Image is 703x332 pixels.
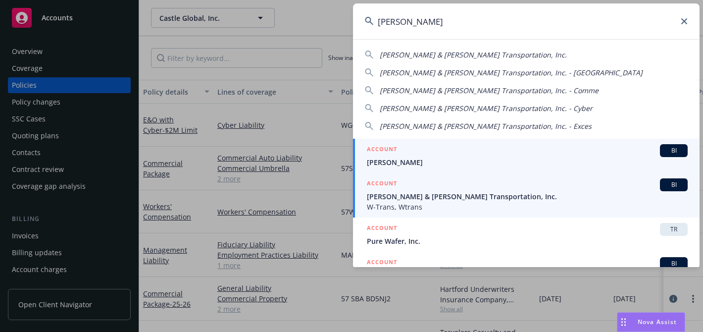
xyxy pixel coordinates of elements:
[380,50,567,59] span: [PERSON_NAME] & [PERSON_NAME] Transportation, Inc.
[353,218,700,252] a: ACCOUNTTRPure Wafer, Inc.
[353,252,700,286] a: ACCOUNTBI
[353,139,700,173] a: ACCOUNTBI[PERSON_NAME]
[664,180,684,189] span: BI
[664,146,684,155] span: BI
[380,104,593,113] span: [PERSON_NAME] & [PERSON_NAME] Transportation, Inc. - Cyber
[380,86,599,95] span: [PERSON_NAME] & [PERSON_NAME] Transportation, Inc. - Comme
[380,121,592,131] span: [PERSON_NAME] & [PERSON_NAME] Transportation, Inc. - Exces
[367,236,688,246] span: Pure Wafer, Inc.
[353,173,700,218] a: ACCOUNTBI[PERSON_NAME] & [PERSON_NAME] Transportation, Inc.W-Trans, Wtrans
[367,223,397,235] h5: ACCOUNT
[367,178,397,190] h5: ACCOUNT
[353,3,700,39] input: Search...
[367,257,397,269] h5: ACCOUNT
[664,259,684,268] span: BI
[617,312,685,332] button: Nova Assist
[617,313,630,332] div: Drag to move
[638,318,677,326] span: Nova Assist
[664,225,684,234] span: TR
[367,157,688,167] span: [PERSON_NAME]
[367,144,397,156] h5: ACCOUNT
[380,68,643,77] span: [PERSON_NAME] & [PERSON_NAME] Transportation, Inc. - [GEOGRAPHIC_DATA]
[367,202,688,212] span: W-Trans, Wtrans
[367,191,688,202] span: [PERSON_NAME] & [PERSON_NAME] Transportation, Inc.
